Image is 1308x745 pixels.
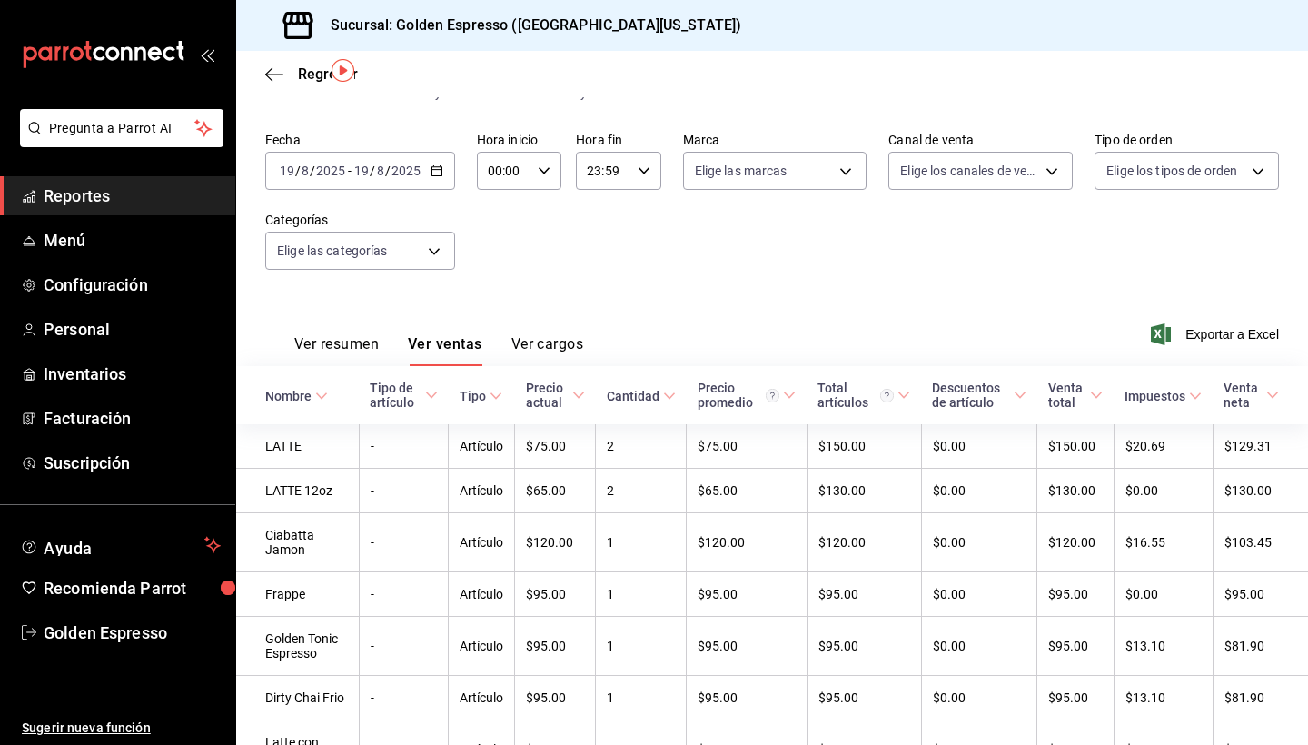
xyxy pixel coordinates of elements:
span: Sugerir nueva función [22,719,221,738]
div: Venta total [1048,381,1087,410]
td: $95.00 [515,676,596,720]
button: Ver cargos [511,335,584,366]
div: Precio actual [526,381,569,410]
span: Regresar [298,65,358,83]
span: Venta neta [1224,381,1279,410]
input: -- [353,164,370,178]
span: / [295,164,301,178]
span: Elige los canales de venta [900,162,1039,180]
td: $95.00 [687,617,807,676]
button: Exportar a Excel [1154,323,1279,345]
label: Fecha [265,134,455,146]
td: $95.00 [807,572,921,617]
button: Regresar [265,65,358,83]
input: -- [301,164,310,178]
td: Dirty Chai Frio [236,676,359,720]
td: - [359,469,448,513]
td: - [359,676,448,720]
input: ---- [391,164,421,178]
td: $0.00 [921,676,1036,720]
div: Tipo [460,389,486,403]
td: Ciabatta Jamon [236,513,359,572]
td: Artículo [449,676,515,720]
input: ---- [315,164,346,178]
td: $81.90 [1213,617,1308,676]
td: $13.10 [1114,676,1213,720]
td: $65.00 [687,469,807,513]
label: Hora fin [576,134,660,146]
td: $0.00 [921,513,1036,572]
td: $0.00 [921,572,1036,617]
span: Elige los tipos de orden [1106,162,1237,180]
button: Tooltip marker [332,59,354,82]
span: Tipo [460,389,502,403]
span: / [385,164,391,178]
td: $95.00 [1037,617,1115,676]
span: Precio actual [526,381,585,410]
span: Facturación [44,406,221,431]
td: $95.00 [515,572,596,617]
input: -- [279,164,295,178]
div: Precio promedio [698,381,779,410]
td: 1 [596,617,687,676]
td: $16.55 [1114,513,1213,572]
td: 1 [596,572,687,617]
span: Precio promedio [698,381,796,410]
td: Artículo [449,572,515,617]
span: Ayuda [44,534,197,556]
td: $0.00 [1114,469,1213,513]
td: Artículo [449,513,515,572]
div: Cantidad [607,389,659,403]
td: $0.00 [921,617,1036,676]
td: $129.31 [1213,424,1308,469]
td: $0.00 [1114,572,1213,617]
td: $150.00 [807,424,921,469]
td: $120.00 [1037,513,1115,572]
h3: Sucursal: Golden Espresso ([GEOGRAPHIC_DATA][US_STATE]) [316,15,741,36]
svg: El total artículos considera cambios de precios en los artículos así como costos adicionales por ... [880,389,894,402]
span: Nombre [265,389,328,403]
span: Personal [44,317,221,342]
label: Marca [683,134,867,146]
td: $130.00 [1213,469,1308,513]
td: $81.90 [1213,676,1308,720]
label: Tipo de orden [1095,134,1279,146]
td: $95.00 [807,617,921,676]
button: Ver ventas [408,335,482,366]
svg: Precio promedio = Total artículos / cantidad [766,389,779,402]
td: $75.00 [515,424,596,469]
td: Golden Tonic Espresso [236,617,359,676]
div: Nombre [265,389,312,403]
td: $0.00 [921,424,1036,469]
div: Impuestos [1125,389,1185,403]
td: - [359,513,448,572]
td: $95.00 [687,572,807,617]
div: Total artículos [817,381,894,410]
span: Configuración [44,273,221,297]
button: Ver resumen [294,335,379,366]
span: Suscripción [44,451,221,475]
td: $120.00 [807,513,921,572]
td: $95.00 [687,676,807,720]
td: LATTE [236,424,359,469]
td: 1 [596,676,687,720]
span: Venta total [1048,381,1104,410]
a: Pregunta a Parrot AI [13,132,223,151]
button: open_drawer_menu [200,47,214,62]
td: - [359,617,448,676]
span: Cantidad [607,389,676,403]
div: navigation tabs [294,335,583,366]
span: Recomienda Parrot [44,576,221,601]
td: $130.00 [807,469,921,513]
label: Canal de venta [888,134,1073,146]
td: 1 [596,513,687,572]
td: 2 [596,424,687,469]
span: - [348,164,352,178]
td: $95.00 [1037,676,1115,720]
td: $65.00 [515,469,596,513]
td: $95.00 [807,676,921,720]
td: $20.69 [1114,424,1213,469]
span: Total artículos [817,381,910,410]
div: Tipo de artículo [370,381,421,410]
